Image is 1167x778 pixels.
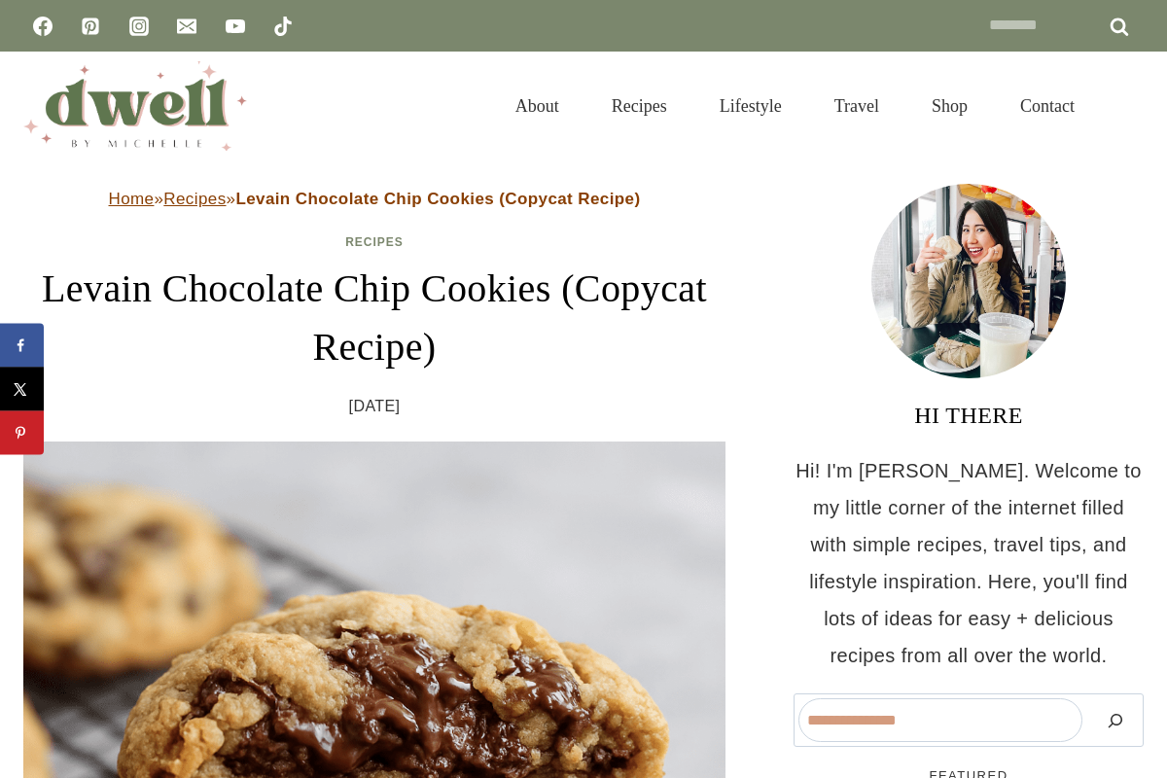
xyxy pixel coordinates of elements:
[905,72,994,140] a: Shop
[349,392,401,421] time: [DATE]
[1092,698,1139,742] button: Search
[120,7,159,46] a: Instagram
[345,235,404,249] a: Recipes
[71,7,110,46] a: Pinterest
[109,190,155,208] a: Home
[794,452,1144,674] p: Hi! I'm [PERSON_NAME]. Welcome to my little corner of the internet filled with simple recipes, tr...
[808,72,905,140] a: Travel
[216,7,255,46] a: YouTube
[1111,89,1144,123] button: View Search Form
[163,190,226,208] a: Recipes
[167,7,206,46] a: Email
[23,61,247,151] img: DWELL by michelle
[109,190,641,208] span: » »
[23,260,725,376] h1: Levain Chocolate Chip Cookies (Copycat Recipe)
[994,72,1101,140] a: Contact
[489,72,1101,140] nav: Primary Navigation
[264,7,302,46] a: TikTok
[235,190,640,208] strong: Levain Chocolate Chip Cookies (Copycat Recipe)
[489,72,585,140] a: About
[794,398,1144,433] h3: HI THERE
[693,72,808,140] a: Lifestyle
[23,7,62,46] a: Facebook
[585,72,693,140] a: Recipes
